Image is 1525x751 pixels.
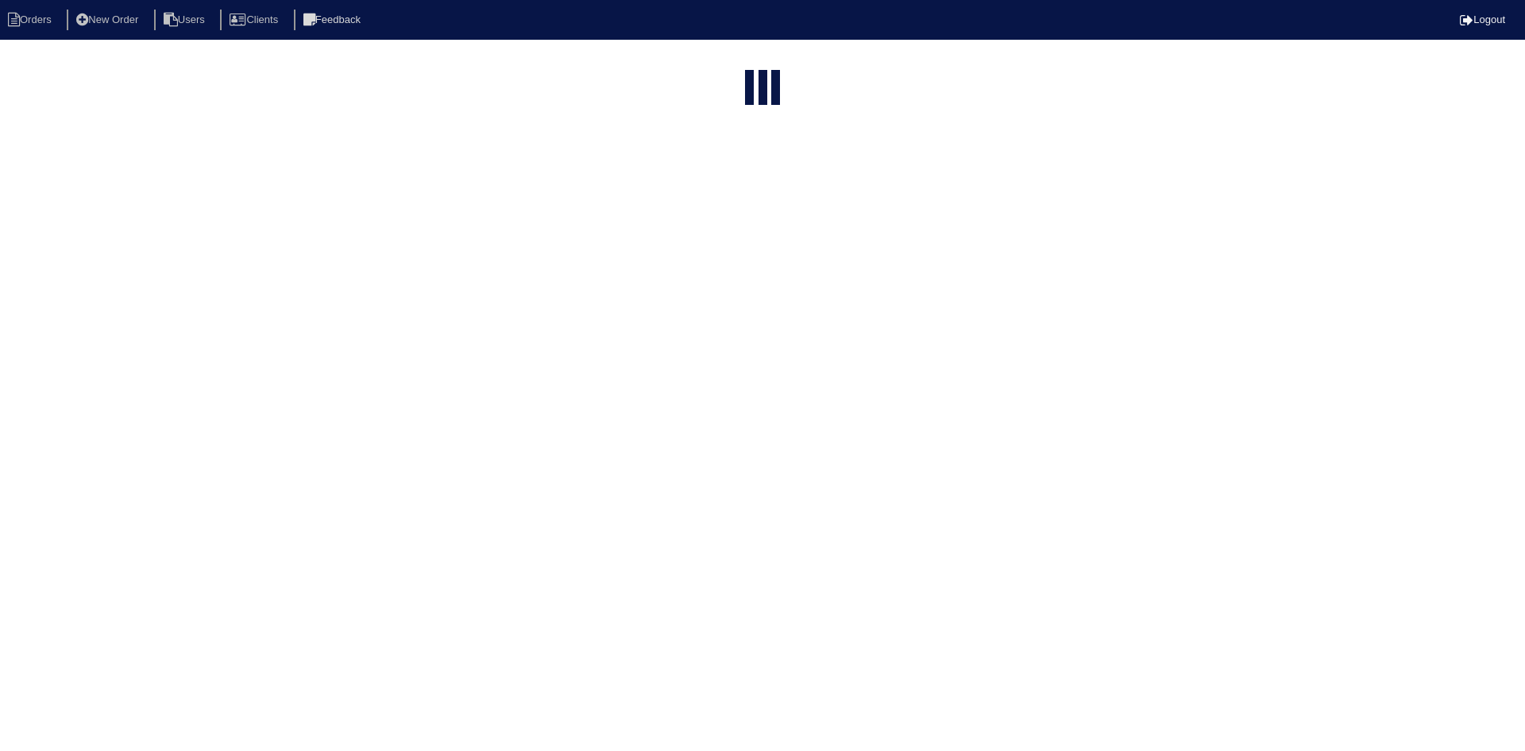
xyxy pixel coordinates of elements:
a: Users [154,14,218,25]
a: Clients [220,14,291,25]
li: Feedback [294,10,373,31]
li: Users [154,10,218,31]
div: loading... [759,70,767,108]
a: New Order [67,14,151,25]
li: Clients [220,10,291,31]
a: Logout [1460,14,1505,25]
li: New Order [67,10,151,31]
